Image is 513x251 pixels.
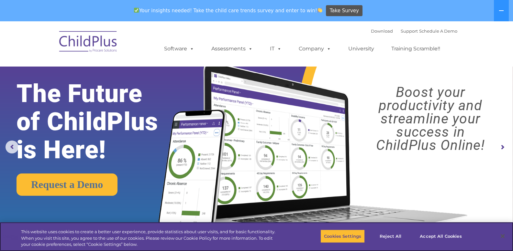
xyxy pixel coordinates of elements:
img: ✅ [134,8,139,13]
span: Last name [90,43,110,47]
span: Take Survey [330,5,359,16]
a: Training Scramble!! [385,42,447,55]
button: Close [496,229,510,243]
div: This website uses cookies to create a better user experience, provide statistics about user visit... [21,229,282,248]
a: Download [371,28,393,34]
a: Take Survey [326,5,362,16]
a: Schedule A Demo [419,28,457,34]
rs-layer: Boost your productivity and streamline your success in ChildPlus Online! [354,86,507,152]
img: 👏 [318,8,322,13]
a: Support [401,28,418,34]
rs-layer: The Future of ChildPlus is Here! [17,80,180,164]
button: Accept All Cookies [416,229,465,243]
a: Assessments [205,42,259,55]
font: | [371,28,457,34]
button: Cookies Settings [320,229,365,243]
a: IT [263,42,288,55]
img: ChildPlus by Procare Solutions [56,26,121,59]
a: Software [158,42,201,55]
span: Your insights needed! Take the child care trends survey and enter to win! [131,4,325,17]
a: University [342,42,381,55]
button: Reject All [370,229,411,243]
span: Phone number [90,69,117,74]
a: Request a Demo [17,173,117,196]
a: Company [292,42,338,55]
